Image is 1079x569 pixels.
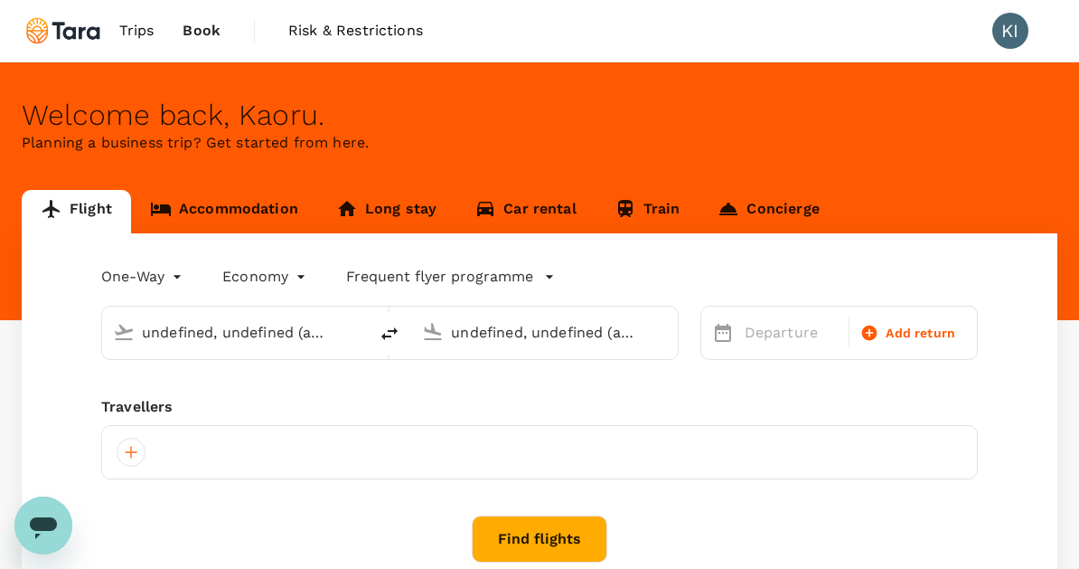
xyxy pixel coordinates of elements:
[183,20,220,42] span: Book
[22,132,1057,154] p: Planning a business trip? Get started from here.
[451,318,639,346] input: Going to
[101,396,978,418] div: Travellers
[346,266,555,288] button: Frequent flyer programme
[346,266,533,288] p: Frequent flyer programme
[142,318,330,346] input: Depart from
[119,20,155,42] span: Trips
[14,497,72,555] iframe: Button to launch messaging window
[101,262,186,291] div: One-Way
[288,20,423,42] span: Risk & Restrictions
[22,11,105,51] img: Tara Climate Ltd
[22,190,131,233] a: Flight
[317,190,455,233] a: Long stay
[355,330,359,334] button: Open
[745,322,839,344] p: Departure
[665,330,669,334] button: Open
[455,190,596,233] a: Car rental
[992,13,1028,49] div: KI
[699,190,838,233] a: Concierge
[596,190,699,233] a: Train
[886,324,955,343] span: Add return
[131,190,317,233] a: Accommodation
[368,312,411,356] button: delete
[22,99,1057,132] div: Welcome back , Kaoru .
[472,516,607,563] button: Find flights
[222,262,310,291] div: Economy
